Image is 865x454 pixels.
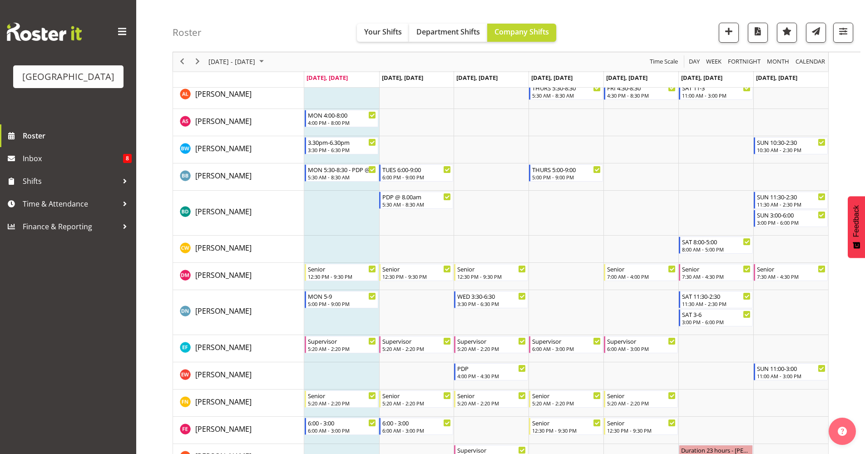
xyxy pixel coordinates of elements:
[379,418,453,435] div: Finn Edwards"s event - 6:00 - 3:00 Begin From Tuesday, October 7, 2025 at 6:00:00 AM GMT+13:00 En...
[757,219,825,226] div: 3:00 PM - 6:00 PM
[607,273,676,280] div: 7:00 AM - 4:00 PM
[195,342,252,352] span: [PERSON_NAME]
[195,116,252,127] a: [PERSON_NAME]
[727,56,761,68] span: Fortnight
[604,264,678,281] div: Devon Morris-Brown"s event - Senior Begin From Friday, October 10, 2025 at 7:00:00 AM GMT+13:00 E...
[173,136,304,163] td: Ben Wyatt resource
[766,56,790,68] span: Month
[382,391,451,400] div: Senior
[848,196,865,258] button: Feedback - Show survey
[308,273,376,280] div: 12:30 PM - 9:30 PM
[195,143,252,154] a: [PERSON_NAME]
[195,306,252,316] span: [PERSON_NAME]
[852,205,860,237] span: Feedback
[532,92,601,99] div: 5:30 AM - 8:30 AM
[456,74,498,82] span: [DATE], [DATE]
[195,206,252,217] a: [PERSON_NAME]
[173,191,304,236] td: Braedyn Dykes resource
[754,264,828,281] div: Devon Morris-Brown"s event - Senior Begin From Sunday, October 12, 2025 at 7:30:00 AM GMT+13:00 E...
[379,192,453,209] div: Braedyn Dykes"s event - PDP @ 8.00am Begin From Tuesday, October 7, 2025 at 5:30:00 AM GMT+13:00 ...
[457,273,526,280] div: 12:30 PM - 9:30 PM
[173,417,304,444] td: Finn Edwards resource
[607,427,676,434] div: 12:30 PM - 9:30 PM
[757,273,825,280] div: 7:30 AM - 4:30 PM
[806,23,826,43] button: Send a list of all shifts for the selected filtered period to all rostered employees.
[305,390,379,408] div: Felix Nicholls"s event - Senior Begin From Monday, October 6, 2025 at 5:20:00 AM GMT+13:00 Ends A...
[7,23,82,41] img: Rosterit website logo
[532,173,601,181] div: 5:00 PM - 9:00 PM
[173,390,304,417] td: Felix Nicholls resource
[454,291,528,308] div: Drew Nielsen"s event - WED 3:30-6:30 Begin From Wednesday, October 8, 2025 at 3:30:00 PM GMT+13:0...
[308,336,376,345] div: Supervisor
[607,391,676,400] div: Senior
[364,27,402,37] span: Your Shifts
[757,364,825,373] div: SUN 11:00-3:00
[308,418,376,427] div: 6:00 - 3:00
[195,397,252,407] span: [PERSON_NAME]
[682,291,751,301] div: SAT 11:30-2:30
[457,372,526,380] div: 4:00 PM - 4:30 PM
[173,109,304,136] td: Alex Sansom resource
[382,264,451,273] div: Senior
[195,116,252,126] span: [PERSON_NAME]
[173,290,304,335] td: Drew Nielsen resource
[679,83,753,100] div: Alex Laverty"s event - SAT 11-3 Begin From Saturday, October 11, 2025 at 11:00:00 AM GMT+13:00 En...
[379,390,453,408] div: Felix Nicholls"s event - Senior Begin From Tuesday, October 7, 2025 at 5:20:00 AM GMT+13:00 Ends ...
[607,418,676,427] div: Senior
[604,418,678,435] div: Finn Edwards"s event - Senior Begin From Friday, October 10, 2025 at 12:30:00 PM GMT+13:00 Ends A...
[205,52,269,71] div: October 06 - 12, 2025
[795,56,826,68] span: calendar
[195,170,252,181] a: [PERSON_NAME]
[532,418,601,427] div: Senior
[719,23,739,43] button: Add a new shift
[727,56,762,68] button: Fortnight
[457,300,526,307] div: 3:30 PM - 6:30 PM
[190,52,205,71] div: next period
[308,400,376,407] div: 5:20 AM - 2:20 PM
[681,74,722,82] span: [DATE], [DATE]
[305,264,379,281] div: Devon Morris-Brown"s event - Senior Begin From Monday, October 6, 2025 at 12:30:00 PM GMT+13:00 E...
[748,23,768,43] button: Download a PDF of the roster according to the set date range.
[305,336,379,353] div: Earl Foran"s event - Supervisor Begin From Monday, October 6, 2025 at 5:20:00 AM GMT+13:00 Ends A...
[357,24,409,42] button: Your Shifts
[173,27,202,38] h4: Roster
[305,291,379,308] div: Drew Nielsen"s event - MON 5-9 Begin From Monday, October 6, 2025 at 5:00:00 PM GMT+13:00 Ends At...
[532,400,601,407] div: 5:20 AM - 2:20 PM
[604,390,678,408] div: Felix Nicholls"s event - Senior Begin From Friday, October 10, 2025 at 5:20:00 AM GMT+13:00 Ends ...
[308,165,376,174] div: MON 5:30-8:30 - PDP @ 8.00am
[532,427,601,434] div: 12:30 PM - 9:30 PM
[173,82,304,109] td: Alex Laverty resource
[174,52,190,71] div: previous period
[305,137,379,154] div: Ben Wyatt"s event - 3.30pm-6.30pm Begin From Monday, October 6, 2025 at 3:30:00 PM GMT+13:00 Ends...
[607,92,676,99] div: 4:30 PM - 8:30 PM
[682,92,751,99] div: 11:00 AM - 3:00 PM
[195,342,252,353] a: [PERSON_NAME]
[195,89,252,99] a: [PERSON_NAME]
[382,74,423,82] span: [DATE], [DATE]
[409,24,487,42] button: Department Shifts
[606,74,648,82] span: [DATE], [DATE]
[682,273,751,280] div: 7:30 AM - 4:30 PM
[23,197,118,211] span: Time & Attendance
[757,210,825,219] div: SUN 3:00-6:00
[173,335,304,362] td: Earl Foran resource
[754,363,828,380] div: Emily Wheeler"s event - SUN 11:00-3:00 Begin From Sunday, October 12, 2025 at 11:00:00 AM GMT+13:...
[382,192,451,201] div: PDP @ 8.00am
[454,390,528,408] div: Felix Nicholls"s event - Senior Begin From Wednesday, October 8, 2025 at 5:20:00 AM GMT+13:00 End...
[308,119,376,126] div: 4:00 PM - 8:00 PM
[705,56,723,68] button: Timeline Week
[382,273,451,280] div: 12:30 PM - 9:30 PM
[529,83,603,100] div: Alex Laverty"s event - THURS 5:30-8:30 Begin From Thursday, October 9, 2025 at 5:30:00 AM GMT+13:...
[195,270,252,281] a: [PERSON_NAME]
[382,173,451,181] div: 6:00 PM - 9:00 PM
[195,242,252,253] a: [PERSON_NAME]
[682,237,751,246] div: SAT 8:00-5:00
[648,56,680,68] button: Time Scale
[308,110,376,119] div: MON 4:00-8:00
[382,418,451,427] div: 6:00 - 3:00
[777,23,797,43] button: Highlight an important date within the roster.
[173,163,304,191] td: Bradley Barton resource
[382,201,451,208] div: 5:30 AM - 8:30 AM
[23,174,118,188] span: Shifts
[529,390,603,408] div: Felix Nicholls"s event - Senior Begin From Thursday, October 9, 2025 at 5:20:00 AM GMT+13:00 Ends...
